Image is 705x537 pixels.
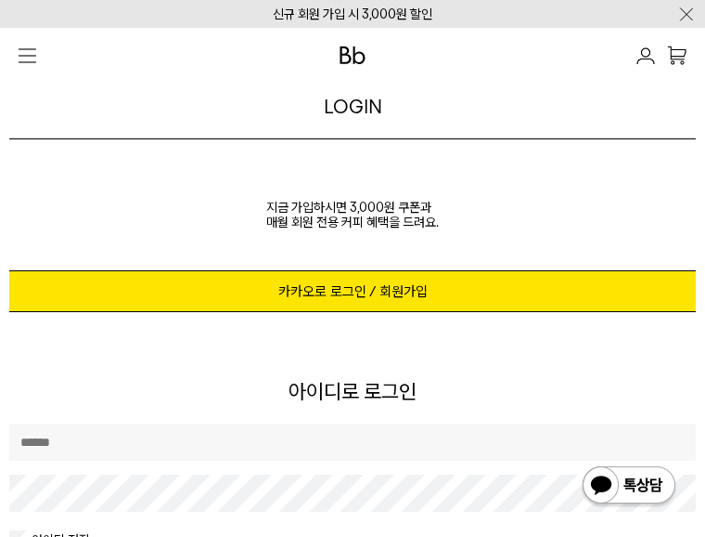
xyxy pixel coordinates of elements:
div: 지금 가입하시면 3,000원 쿠폰과 매월 회원 전용 커피 혜택을 드려요. [9,158,696,270]
img: 카카오톡 채널 1:1 채팅 버튼 [581,465,677,509]
div: 아이디로 로그인 [9,359,696,424]
img: 로고 [340,46,365,64]
a: 신규 회원 가입 시 3,000원 할인 [273,7,432,21]
a: 카카오로 로그인 / 회원가입 [9,270,696,312]
div: LOGIN [324,94,382,120]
